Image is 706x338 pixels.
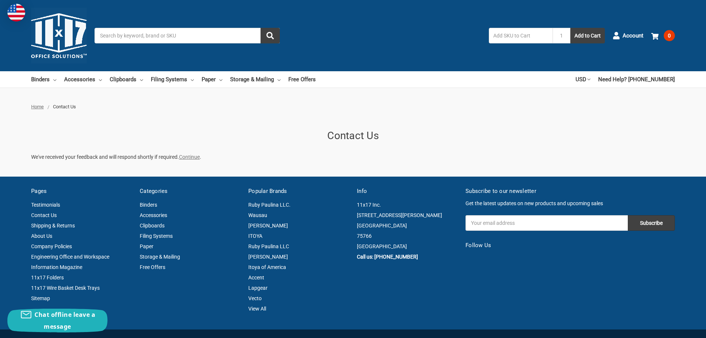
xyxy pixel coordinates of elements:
a: [PERSON_NAME] [248,223,288,229]
a: Engineering Office and Workspace Information Magazine [31,254,109,270]
h5: Subscribe to our newsletter [465,187,675,196]
a: Ruby Paulina LLC. [248,202,291,208]
a: Continue [179,154,200,160]
a: Ruby Paulina LLC [248,243,289,249]
a: Lapgear [248,285,268,291]
a: Company Policies [31,243,72,249]
button: Chat offline leave a message [7,309,107,332]
a: Storage & Mailing [140,254,180,260]
img: 11x17.com [31,8,87,63]
a: 0 [651,26,675,45]
address: 11x17 Inc. [STREET_ADDRESS][PERSON_NAME] [GEOGRAPHIC_DATA] 75766 [GEOGRAPHIC_DATA] [357,200,458,252]
a: Wausau [248,212,267,218]
a: Clipboards [140,223,165,229]
a: USD [576,71,590,88]
input: Your email address [465,215,628,231]
span: Account [623,32,643,40]
h5: Pages [31,187,132,196]
a: Accessories [140,212,167,218]
a: Free Offers [140,264,165,270]
a: Clipboards [110,71,143,88]
h1: Contact Us [31,128,675,144]
a: Free Offers [288,71,316,88]
a: 11x17 Folders [31,275,64,280]
p: Get the latest updates on new products and upcoming sales [465,200,675,207]
a: Accent [248,275,264,280]
a: Paper [140,243,153,249]
div: We've received your feedback and will respond shortly if required. . [31,153,675,161]
a: Binders [140,202,157,208]
span: 0 [664,30,675,41]
a: Testimonials [31,202,60,208]
button: Add to Cart [570,28,605,43]
a: Account [613,26,643,45]
img: duty and tax information for United States [7,4,25,22]
a: [PERSON_NAME] [248,254,288,260]
a: Binders [31,71,56,88]
input: Add SKU to Cart [489,28,553,43]
a: Shipping & Returns [31,223,75,229]
a: 11x17 Wire Basket Desk Trays [31,285,100,291]
a: Call us: [PHONE_NUMBER] [357,254,418,260]
h5: Popular Brands [248,187,349,196]
a: Filing Systems [140,233,173,239]
input: Search by keyword, brand or SKU [95,28,280,43]
a: View All [248,306,266,312]
a: Vecto [248,295,262,301]
a: Contact Us [31,212,57,218]
a: Need Help? [PHONE_NUMBER] [598,71,675,88]
a: Filing Systems [151,71,194,88]
input: Subscribe [628,215,675,231]
span: Chat offline leave a message [34,311,95,331]
h5: Categories [140,187,241,196]
a: About Us [31,233,52,239]
a: Itoya of America [248,264,286,270]
a: Home [31,104,44,109]
h5: Follow Us [465,241,675,250]
a: Storage & Mailing [230,71,281,88]
a: Sitemap [31,295,50,301]
a: Paper [202,71,222,88]
a: ITOYA [248,233,262,239]
a: Accessories [64,71,102,88]
span: Contact Us [53,104,76,109]
h5: Info [357,187,458,196]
